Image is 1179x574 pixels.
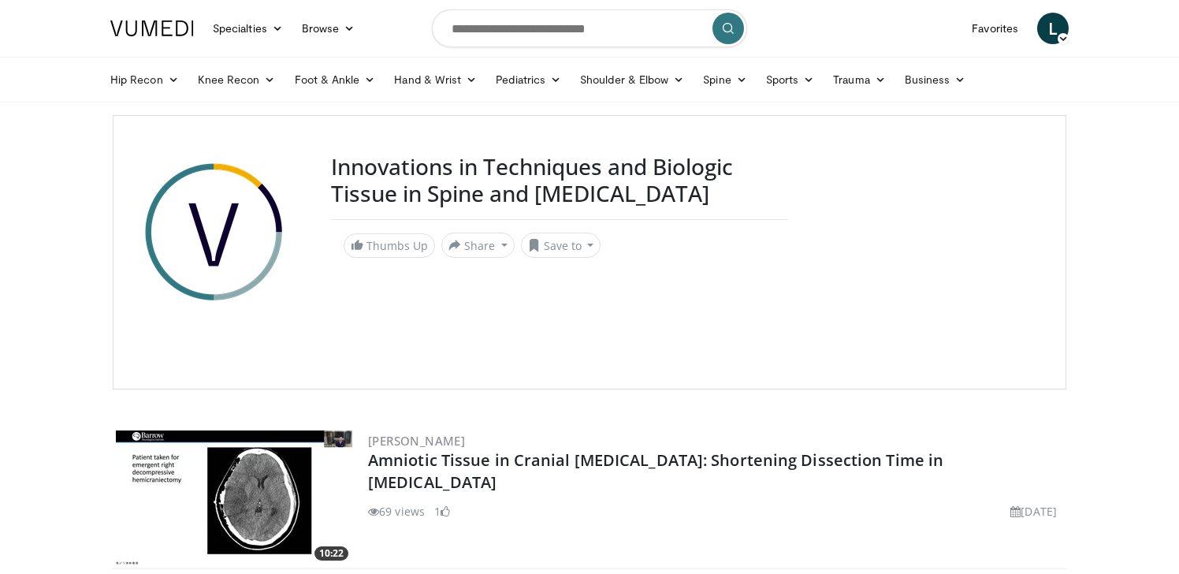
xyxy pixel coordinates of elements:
[110,20,194,36] img: VuMedi Logo
[895,64,976,95] a: Business
[824,64,895,95] a: Trauma
[962,13,1028,44] a: Favorites
[368,433,465,449] a: [PERSON_NAME]
[432,9,747,47] input: Search topics, interventions
[434,503,450,520] li: 1
[807,154,1043,351] iframe: Advertisement
[368,503,425,520] li: 69 views
[203,13,292,44] a: Specialties
[694,64,756,95] a: Spine
[486,64,571,95] a: Pediatrics
[368,449,943,493] a: Amniotic Tissue in Cranial [MEDICAL_DATA]: Shortening Dissection Time in [MEDICAL_DATA]
[314,546,348,561] span: 10:22
[441,233,515,258] button: Share
[285,64,385,95] a: Foot & Ankle
[521,233,601,258] button: Save to
[292,13,365,44] a: Browse
[101,64,188,95] a: Hip Recon
[385,64,486,95] a: Hand & Wrist
[1010,503,1057,520] li: [DATE]
[344,233,435,258] a: Thumbs Up
[757,64,824,95] a: Sports
[571,64,694,95] a: Shoulder & Elbow
[1037,13,1069,44] a: L
[116,430,352,565] img: 8e54c0a8-9818-4ca3-b3ca-934c7ade4c76.300x170_q85_crop-smart_upscale.jpg
[116,430,352,565] a: 10:22
[331,154,788,207] h3: Innovations in Techniques and Biologic Tissue in Spine and [MEDICAL_DATA]
[188,64,285,95] a: Knee Recon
